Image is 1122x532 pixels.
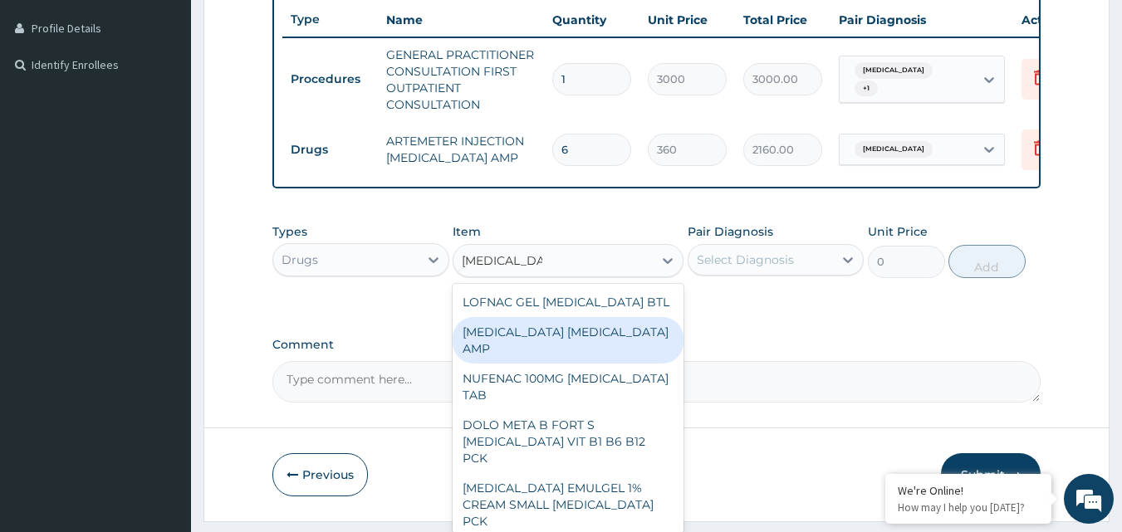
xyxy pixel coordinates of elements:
th: Pair Diagnosis [830,3,1013,37]
td: GENERAL PRACTITIONER CONSULTATION FIRST OUTPATIENT CONSULTATION [378,38,544,121]
label: Item [453,223,481,240]
div: Select Diagnosis [697,251,794,268]
th: Name [378,3,544,37]
td: Procedures [282,64,378,95]
label: Types [272,225,307,239]
label: Unit Price [868,223,928,240]
div: [MEDICAL_DATA] [MEDICAL_DATA] AMP [453,317,683,364]
div: Chat with us now [86,93,279,115]
span: [MEDICAL_DATA] [855,62,933,79]
div: Drugs [282,251,318,268]
div: NUFENAC 100MG [MEDICAL_DATA] TAB [453,364,683,410]
th: Unit Price [639,3,735,37]
div: We're Online! [898,483,1039,498]
img: d_794563401_company_1708531726252_794563401 [31,83,67,124]
textarea: Type your message and hit 'Enter' [8,355,316,413]
button: Previous [272,453,368,496]
th: Type [282,4,378,35]
label: Pair Diagnosis [688,223,773,240]
th: Total Price [735,3,830,37]
label: Comment [272,338,1041,352]
button: Add [948,245,1026,278]
button: Submit [941,453,1041,496]
td: Drugs [282,134,378,165]
span: We're online! [96,160,229,328]
div: Minimize live chat window [272,8,312,48]
div: LOFNAC GEL [MEDICAL_DATA] BTL [453,287,683,317]
span: + 1 [855,81,878,97]
div: DOLO META B FORT S [MEDICAL_DATA] VIT B1 B6 B12 PCK [453,410,683,473]
th: Quantity [544,3,639,37]
span: [MEDICAL_DATA] [855,141,933,158]
p: How may I help you today? [898,500,1039,515]
td: ARTEMETER INJECTION [MEDICAL_DATA] AMP [378,124,544,174]
th: Actions [1013,3,1096,37]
